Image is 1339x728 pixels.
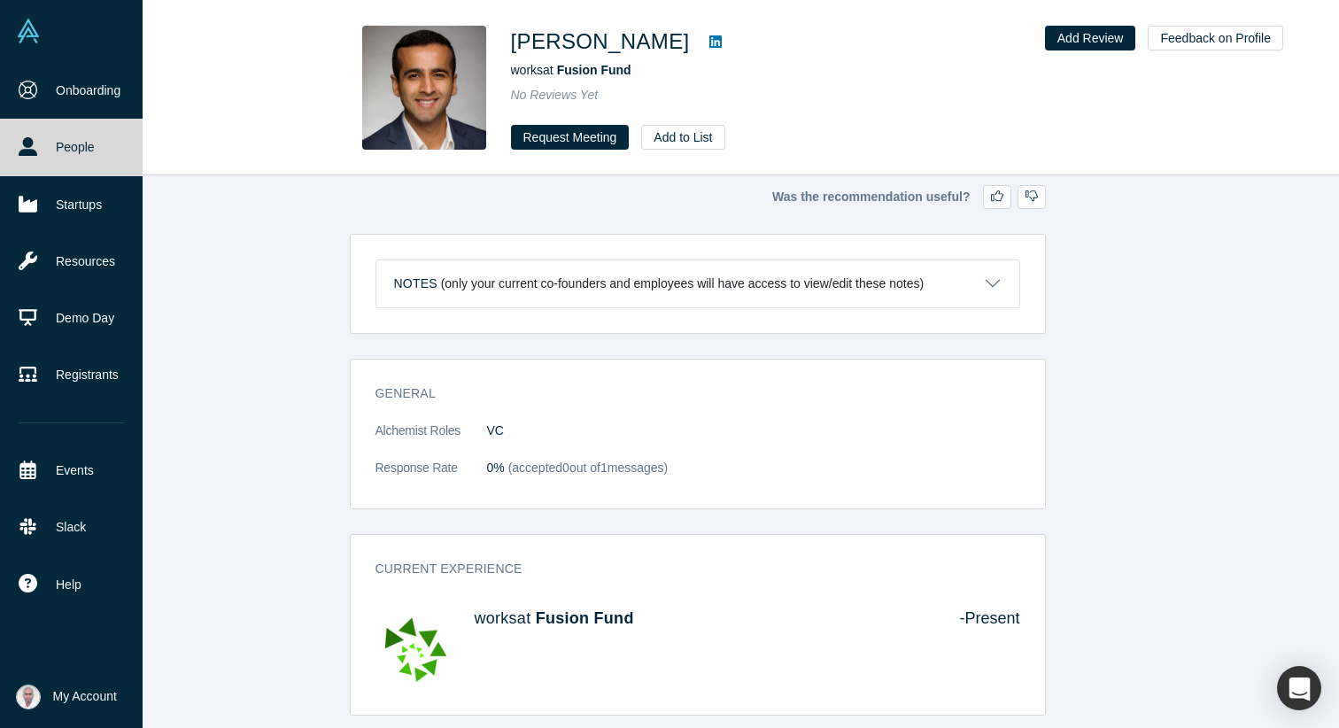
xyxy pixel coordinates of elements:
h4: works at [475,609,935,629]
button: Feedback on Profile [1148,26,1283,50]
dt: Response Rate [375,459,487,496]
div: Was the recommendation useful? [350,185,1046,209]
p: (only your current co-founders and employees will have access to view/edit these notes) [441,276,925,291]
dd: VC [487,422,1020,440]
span: 0% [487,461,505,475]
h3: General [375,384,995,403]
button: Add to List [641,125,724,150]
dt: Alchemist Roles [375,422,487,459]
img: Alchemist Vault Logo [16,19,41,43]
h3: Current Experience [375,560,995,578]
img: Fusion Fund's Logo [375,609,456,690]
img: Ivneet Bhullar's Profile Image [362,26,486,150]
span: No Reviews Yet [511,88,599,102]
img: Vetri Venthan Elango's Account [16,685,41,709]
a: Fusion Fund [557,63,631,77]
span: works at [511,63,631,77]
button: My Account [16,685,117,709]
h3: Notes [394,275,437,293]
button: Add Review [1045,26,1136,50]
span: Help [56,576,81,594]
button: Request Meeting [511,125,630,150]
a: Fusion Fund [536,609,634,627]
div: - Present [934,609,1019,690]
span: My Account [53,687,117,706]
span: (accepted 0 out of 1 messages) [505,461,668,475]
button: Notes (only your current co-founders and employees will have access to view/edit these notes) [376,260,1019,307]
h1: [PERSON_NAME] [511,26,690,58]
